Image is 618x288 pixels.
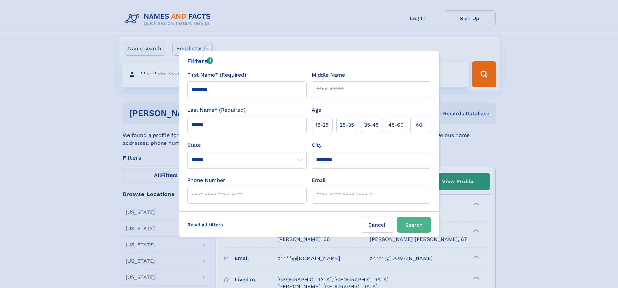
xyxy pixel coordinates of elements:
label: Middle Name [312,71,345,79]
span: 35‑45 [364,121,379,129]
label: Email [312,176,326,184]
div: Filters [187,56,213,66]
label: Reset all filters [183,217,227,232]
label: City [312,141,321,149]
span: 45‑60 [388,121,404,129]
label: Phone Number [187,176,225,184]
label: Cancel [360,217,394,233]
label: First Name* (Required) [187,71,246,79]
span: 18‑25 [315,121,329,129]
label: Age [312,106,321,114]
label: State [187,141,307,149]
button: Search [397,217,431,233]
label: Last Name* (Required) [187,106,246,114]
span: 60+ [416,121,426,129]
span: 25‑35 [340,121,354,129]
